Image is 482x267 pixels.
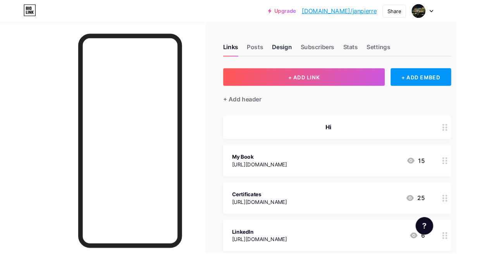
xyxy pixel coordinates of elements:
div: LinkedIn [245,240,303,248]
div: Stats [362,45,378,59]
span: + ADD LINK [304,78,337,85]
div: + Add header [236,100,276,109]
div: 6 [432,244,448,253]
div: Certificates [245,201,303,209]
div: My Book [245,161,303,169]
a: Upgrade [283,9,312,15]
div: Settings [387,45,412,59]
div: 15 [429,165,448,174]
div: [URL][DOMAIN_NAME] [245,248,303,257]
div: Hi [245,130,448,139]
a: [DOMAIN_NAME]/janpierre [318,7,398,16]
div: [URL][DOMAIN_NAME] [245,169,303,178]
div: Subscribers [317,45,353,59]
div: Design [287,45,308,59]
div: Links [236,45,251,59]
div: + ADD EMBED [412,72,476,91]
button: + ADD LINK [236,72,406,91]
div: Posts [261,45,278,59]
img: Jan pierre [434,4,449,19]
div: Share [409,8,423,16]
div: [URL][DOMAIN_NAME] [245,209,303,217]
div: 25 [428,204,448,214]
